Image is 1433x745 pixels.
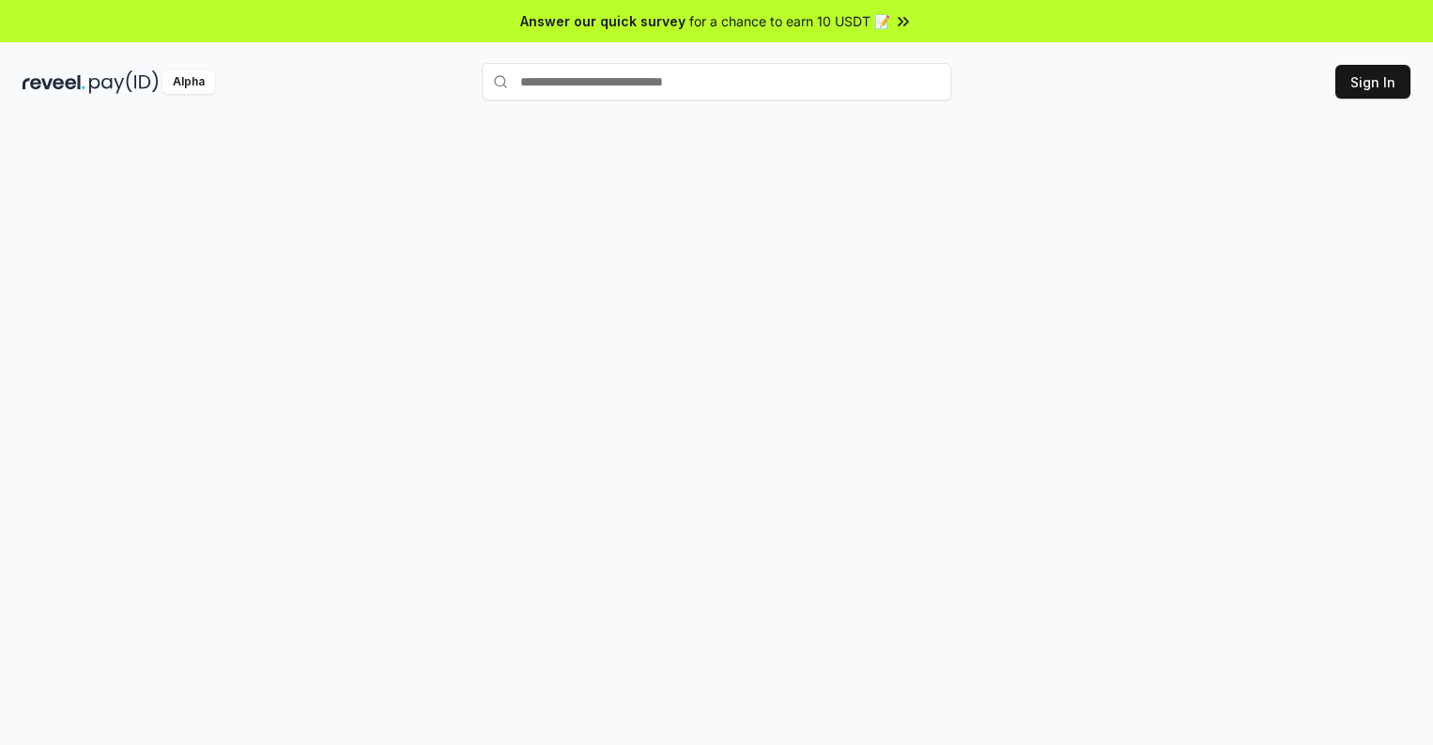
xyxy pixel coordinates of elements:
[89,70,159,94] img: pay_id
[162,70,215,94] div: Alpha
[23,70,85,94] img: reveel_dark
[1335,65,1410,99] button: Sign In
[689,11,890,31] span: for a chance to earn 10 USDT 📝
[520,11,686,31] span: Answer our quick survey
